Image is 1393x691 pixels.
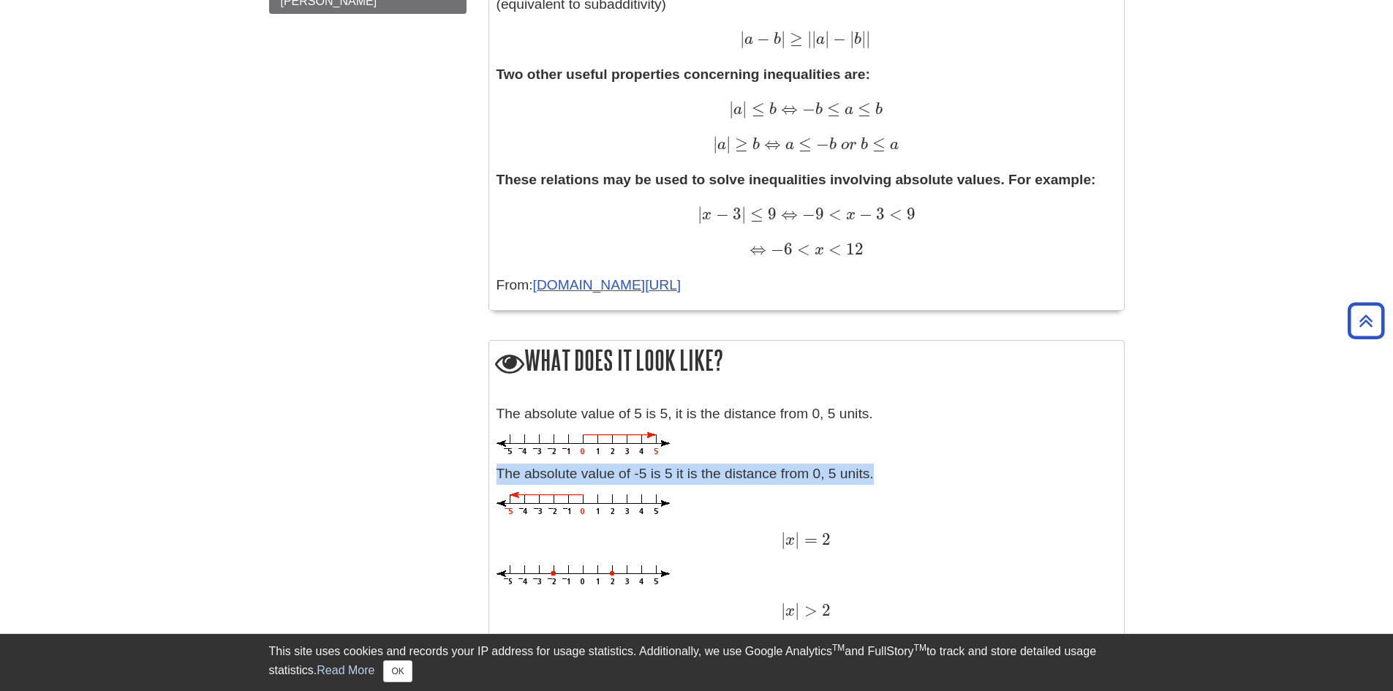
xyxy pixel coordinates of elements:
[785,532,795,548] span: x
[854,31,861,48] span: b
[810,242,824,258] span: x
[861,137,868,153] span: b
[841,137,849,153] span: o
[823,99,840,118] span: ≤
[825,29,829,48] span: |
[886,137,899,153] span: a
[733,102,742,118] span: a
[777,204,798,224] span: ⇔
[824,239,842,259] span: <
[746,204,763,224] span: ≤
[856,204,872,224] span: −
[815,204,824,224] span: 9
[533,277,682,292] a: [DOMAIN_NAME][URL]
[317,664,374,676] a: Read More
[812,29,816,48] span: |
[729,204,741,224] span: 3
[497,565,670,586] img: Absolute 2
[497,67,870,82] strong: Two other useful properties concerning inequalities are:
[785,603,795,619] span: x
[731,134,748,154] span: ≥
[799,600,817,620] span: >
[866,29,870,48] span: |
[726,134,731,154] span: |
[748,137,760,153] span: b
[717,137,726,153] span: a
[744,31,753,48] span: a
[842,239,864,259] span: 12
[818,600,831,620] span: 2
[781,529,785,549] span: |
[818,529,831,549] span: 2
[861,29,866,48] span: |
[497,172,1096,187] strong: These relations may be used to solve inequalities involving absolute values. For example:
[753,29,770,48] span: −
[740,29,744,48] span: |
[698,204,702,224] span: |
[832,643,845,653] sup: TM
[497,492,670,516] img: Absolute -5
[770,31,781,48] span: b
[829,29,846,48] span: −
[840,102,853,118] span: a
[798,204,815,224] span: −
[785,29,803,48] span: ≥
[777,99,798,118] span: ⇔
[871,102,883,118] span: b
[849,137,856,153] span: r
[1343,311,1389,331] a: Back to Top
[781,29,785,48] span: |
[824,204,842,224] span: <
[781,600,785,620] span: |
[815,102,823,118] span: b
[383,660,412,682] button: Close
[902,204,916,224] span: 9
[497,275,1117,296] p: From:
[807,29,812,48] span: |
[741,204,746,224] span: |
[750,239,766,259] span: ⇔
[713,134,717,154] span: |
[885,204,902,224] span: <
[812,134,829,154] span: −
[795,529,799,549] span: |
[799,529,817,549] span: =
[798,99,815,118] span: −
[842,207,856,223] span: x
[711,204,728,224] span: −
[760,134,781,154] span: ⇔
[793,239,810,259] span: <
[497,404,1117,425] p: The absolute value of 5 is 5, it is the distance from 0, 5 units.
[781,137,794,153] span: a
[872,204,885,224] span: 3
[794,134,812,154] span: ≤
[784,239,793,259] span: 6
[853,99,871,118] span: ≤
[914,643,926,653] sup: TM
[850,29,854,48] span: |
[729,99,733,118] span: |
[763,204,777,224] span: 9
[766,239,784,259] span: −
[497,432,670,456] img: 5 Absolute
[829,137,837,153] span: b
[702,207,711,223] span: x
[765,102,777,118] span: b
[816,31,825,48] span: a
[868,134,886,154] span: ≤
[489,341,1124,382] h2: What does it look like?
[747,99,764,118] span: ≤
[795,600,799,620] span: |
[742,99,747,118] span: |
[269,643,1125,682] div: This site uses cookies and records your IP address for usage statistics. Additionally, we use Goo...
[497,464,1117,485] p: The absolute value of -5 is 5 it is the distance from 0, 5 units.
